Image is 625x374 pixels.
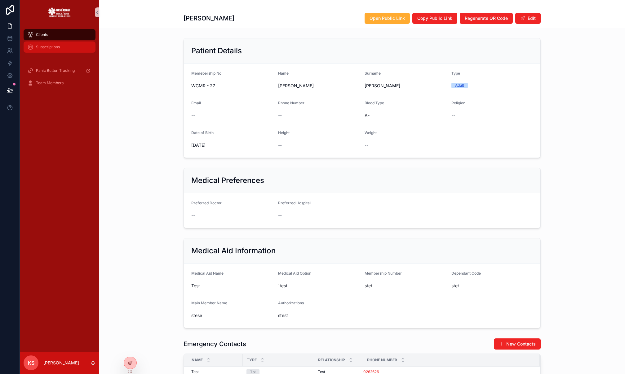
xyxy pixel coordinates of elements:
span: stese [191,312,273,319]
span: Authorizations [278,301,304,305]
div: scrollable content [20,25,99,97]
span: -- [191,112,195,119]
span: Panic Button Tracking [36,68,75,73]
span: stest [278,312,360,319]
h2: Medical Preferences [191,176,264,185]
span: -- [278,112,282,119]
span: -- [278,212,282,219]
a: Clients [24,29,95,40]
span: stet [451,283,533,289]
span: [PERSON_NAME] [278,83,360,89]
span: Preferred Doctor [191,201,222,205]
span: Religion [451,101,465,105]
span: Name [192,358,203,363]
span: [PERSON_NAME] [365,83,446,89]
button: Edit [515,13,541,24]
h2: Patient Details [191,46,242,56]
span: A- [365,112,446,119]
span: Test [191,283,273,289]
span: Memebership No [191,71,221,76]
div: Adult [455,83,464,88]
span: Weight [365,130,377,135]
img: App logo [48,7,71,17]
span: Phone Number [278,101,304,105]
span: -- [365,142,368,148]
span: Surname [365,71,381,76]
a: Subscriptions [24,41,95,53]
span: Type [247,358,257,363]
h1: Emergency Contacts [184,340,246,348]
span: Email [191,101,201,105]
span: Main Member Name [191,301,227,305]
span: Copy Public Link [417,15,452,21]
span: KS [28,359,34,367]
span: `test [278,283,360,289]
a: Panic Button Tracking [24,65,95,76]
span: Clients [36,32,48,37]
span: Open Public Link [370,15,405,21]
span: Medical Aid Name [191,271,224,276]
span: Preferred Hospital [278,201,311,205]
span: -- [191,212,195,219]
span: Date of Birth [191,130,214,135]
button: Regenerate QR Code [460,13,513,24]
span: Name [278,71,289,76]
span: Team Members [36,80,64,85]
span: WCMR - 27 [191,83,273,89]
p: [PERSON_NAME] [43,360,79,366]
span: Relationship [318,358,345,363]
span: Blood Type [365,101,384,105]
span: stet [365,283,446,289]
span: [DATE] [191,142,273,148]
button: New Contacts [494,338,541,350]
button: Open Public Link [365,13,410,24]
h2: Medical Aid Information [191,246,276,256]
span: Subscriptions [36,45,60,50]
button: Copy Public Link [412,13,457,24]
h1: [PERSON_NAME] [184,14,234,23]
span: Height [278,130,290,135]
span: Dependant Code [451,271,481,276]
span: Phone Number [367,358,397,363]
span: -- [278,142,282,148]
span: -- [451,112,455,119]
span: Membership Number [365,271,402,276]
a: Team Members [24,77,95,89]
span: Type [451,71,460,76]
span: Regenerate QR Code [465,15,508,21]
span: Medical Aid Option [278,271,311,276]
